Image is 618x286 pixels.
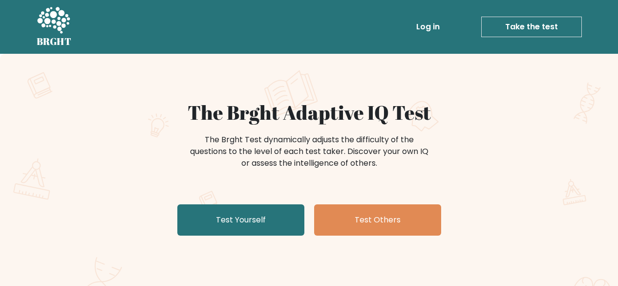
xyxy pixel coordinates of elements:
a: Log in [412,17,444,37]
div: The Brght Test dynamically adjusts the difficulty of the questions to the level of each test take... [187,134,431,169]
a: Test Others [314,204,441,236]
a: Take the test [481,17,582,37]
a: Test Yourself [177,204,304,236]
h5: BRGHT [37,36,72,47]
a: BRGHT [37,4,72,50]
h1: The Brght Adaptive IQ Test [71,101,548,124]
